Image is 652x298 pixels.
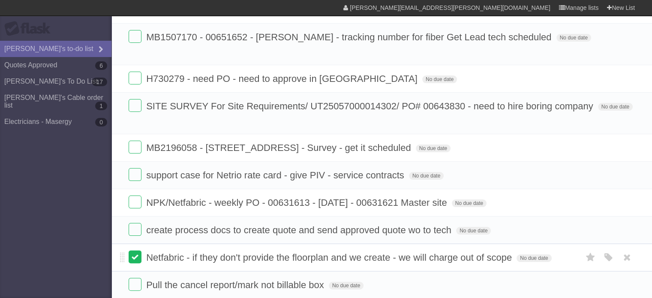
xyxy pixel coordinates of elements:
label: Done [129,72,141,84]
label: Star task [583,250,599,265]
b: 1 [95,102,107,110]
span: MB2196058 - [STREET_ADDRESS] - Survey - get it scheduled [146,142,413,153]
span: No due date [598,103,633,111]
span: No due date [416,144,451,152]
span: No due date [329,282,364,289]
label: Done [129,196,141,208]
span: H730279 - need PO - need to approve in [GEOGRAPHIC_DATA] [146,73,420,84]
b: 17 [92,78,107,86]
span: Pull the cancel report/mark not billable box [146,280,326,290]
span: SITE SURVEY For Site Requirements/ UT25057000014302/ PO# 00643830 - need to hire boring company [146,101,595,111]
label: Done [129,278,141,291]
label: Done [129,30,141,43]
span: No due date [409,172,444,180]
span: support case for Netrio rate card - give PIV - service contracts [146,170,406,181]
label: Done [129,223,141,236]
span: No due date [456,227,491,235]
b: 0 [95,118,107,126]
label: Done [129,168,141,181]
label: Done [129,141,141,154]
span: No due date [422,75,457,83]
div: Flask [4,21,56,36]
span: MB1507170 - 00651652 - [PERSON_NAME] - tracking number for fiber Get Lead tech scheduled [146,32,553,42]
b: 6 [95,61,107,70]
span: No due date [556,34,591,42]
span: No due date [452,199,487,207]
span: create process docs to create quote and send approved quote wo to tech [146,225,454,235]
span: NPK/Netfabric - weekly PO - 00631613 - [DATE] - 00631621 Master site [146,197,449,208]
span: Netfabric - if they don't provide the floorplan and we create - we will charge out of scope [146,252,514,263]
span: No due date [517,254,551,262]
label: Done [129,99,141,112]
label: Done [129,250,141,263]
